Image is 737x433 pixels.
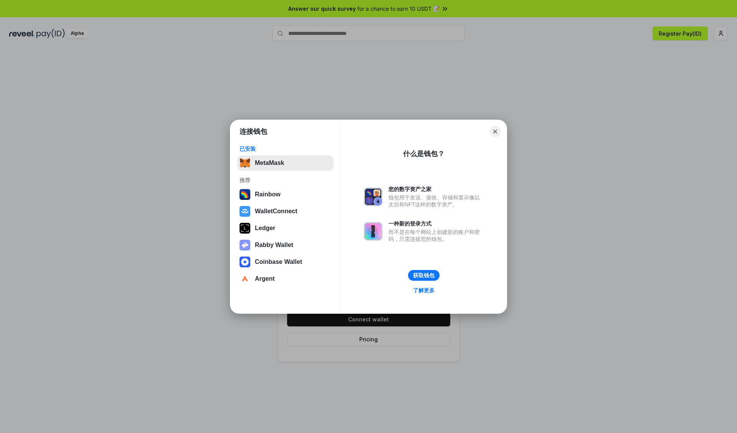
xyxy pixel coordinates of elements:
[403,149,445,158] div: 什么是钱包？
[240,127,267,136] h1: 连接钱包
[237,187,334,202] button: Rainbow
[237,254,334,270] button: Coinbase Wallet
[240,273,250,284] img: svg+xml,%3Csvg%20width%3D%2228%22%20height%3D%2228%22%20viewBox%3D%220%200%2028%2028%22%20fill%3D...
[255,191,281,198] div: Rainbow
[255,242,293,249] div: Rabby Wallet
[237,155,334,171] button: MetaMask
[240,189,250,200] img: svg+xml,%3Csvg%20width%3D%22120%22%20height%3D%22120%22%20viewBox%3D%220%200%20120%20120%22%20fil...
[255,275,275,282] div: Argent
[237,237,334,253] button: Rabby Wallet
[240,223,250,234] img: svg+xml,%3Csvg%20xmlns%3D%22http%3A%2F%2Fwww.w3.org%2F2000%2Fsvg%22%20width%3D%2228%22%20height%3...
[255,208,297,215] div: WalletConnect
[240,257,250,267] img: svg+xml,%3Csvg%20width%3D%2228%22%20height%3D%2228%22%20viewBox%3D%220%200%2028%2028%22%20fill%3D...
[388,229,484,242] div: 而不是在每个网站上创建新的账户和密码，只需连接您的钱包。
[388,194,484,208] div: 钱包用于发送、接收、存储和显示像以太坊和NFT这样的数字资产。
[240,177,331,184] div: 推荐
[237,204,334,219] button: WalletConnect
[408,285,439,295] a: 了解更多
[240,158,250,168] img: svg+xml,%3Csvg%20fill%3D%22none%22%20height%3D%2233%22%20viewBox%3D%220%200%2035%2033%22%20width%...
[388,220,484,227] div: 一种新的登录方式
[255,225,275,232] div: Ledger
[364,188,382,206] img: svg+xml,%3Csvg%20xmlns%3D%22http%3A%2F%2Fwww.w3.org%2F2000%2Fsvg%22%20fill%3D%22none%22%20viewBox...
[413,272,435,279] div: 获取钱包
[388,186,484,193] div: 您的数字资产之家
[240,206,250,217] img: svg+xml,%3Csvg%20width%3D%2228%22%20height%3D%2228%22%20viewBox%3D%220%200%2028%2028%22%20fill%3D...
[413,287,435,294] div: 了解更多
[237,221,334,236] button: Ledger
[240,240,250,250] img: svg+xml,%3Csvg%20xmlns%3D%22http%3A%2F%2Fwww.w3.org%2F2000%2Fsvg%22%20fill%3D%22none%22%20viewBox...
[237,271,334,286] button: Argent
[240,145,331,152] div: 已安装
[490,126,501,137] button: Close
[408,270,440,281] button: 获取钱包
[364,222,382,240] img: svg+xml,%3Csvg%20xmlns%3D%22http%3A%2F%2Fwww.w3.org%2F2000%2Fsvg%22%20fill%3D%22none%22%20viewBox...
[255,160,284,166] div: MetaMask
[255,258,302,265] div: Coinbase Wallet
